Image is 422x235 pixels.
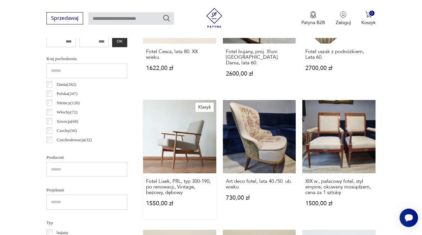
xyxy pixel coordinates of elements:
[146,49,213,60] h3: Fotel Cesca, lata 80. XX wieku.
[226,49,293,66] h3: Fotel bujany, proj. Illum [GEOGRAPHIC_DATA]. Dania, lata 60.
[57,99,79,107] p: Niemcy ( 120 )
[146,65,213,71] p: 1622,00 zł
[46,154,127,161] p: Producent
[46,186,127,194] p: Projektant
[305,179,373,195] h3: XIX w., pałacowy fotel, styl empire, okuwany mosiądzem, cena za 1 sztukę
[57,127,77,134] p: Czechy ( 56 )
[204,8,224,28] img: Patyna - sklep z meblami i dekoracjami vintage
[310,11,316,18] img: Ikona medalu
[302,100,376,219] a: XIX w., pałacowy fotel, styl empire, okuwany mosiądzem, cena za 1 sztukęXIX w., pałacowy fotel, s...
[226,179,293,190] h3: Art deco fotel, lata 40./50. ub. wieku
[143,100,216,219] a: KlasykFotel Lisek, PRL, typ 300-190, po renowacji, Vintage, beżowy, dębowyFotel Lisek, PRL, typ 3...
[57,118,78,125] p: Szwecja ( 68 )
[340,11,347,18] img: Ikonka użytkownika
[301,19,325,26] p: Patyna B2B
[400,209,418,227] iframe: Smartsupp widget button
[301,11,325,26] button: Patyna B2B
[361,11,376,26] button: 0Koszyk
[305,201,373,206] p: 1500,00 zł
[226,71,293,77] p: 2600,00 zł
[226,195,293,201] p: 730,00 zł
[112,36,127,47] button: OK
[57,90,77,97] p: Polska ( 247 )
[46,17,83,21] a: Sprzedawaj
[57,109,77,116] p: Włochy ( 72 )
[369,11,375,16] div: 0
[57,136,92,144] p: Czechosłowacja ( 32 )
[146,201,213,206] p: 1550,00 zł
[336,19,351,26] p: Zaloguj
[57,146,81,153] p: Norwegia ( 27 )
[305,49,373,60] h3: Fotel uszak z podnóżkiem, Lata 60.
[365,11,372,18] img: Ikona koszyka
[336,11,351,26] button: Zaloguj
[223,100,296,219] a: Art deco fotel, lata 40./50. ub. wiekuArt deco fotel, lata 40./50. ub. wieku730,00 zł
[301,11,325,26] a: Ikona medaluPatyna B2B
[46,55,127,62] p: Kraj pochodzenia
[305,65,373,71] p: 2700,00 zł
[46,12,83,24] button: Sprzedawaj
[163,14,170,22] button: Szukaj
[361,19,376,26] p: Koszyk
[46,219,127,226] p: Typ
[146,179,213,195] h3: Fotel Lisek, PRL, typ 300-190, po renowacji, Vintage, beżowy, dębowy
[57,81,76,88] p: Dania ( 262 )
